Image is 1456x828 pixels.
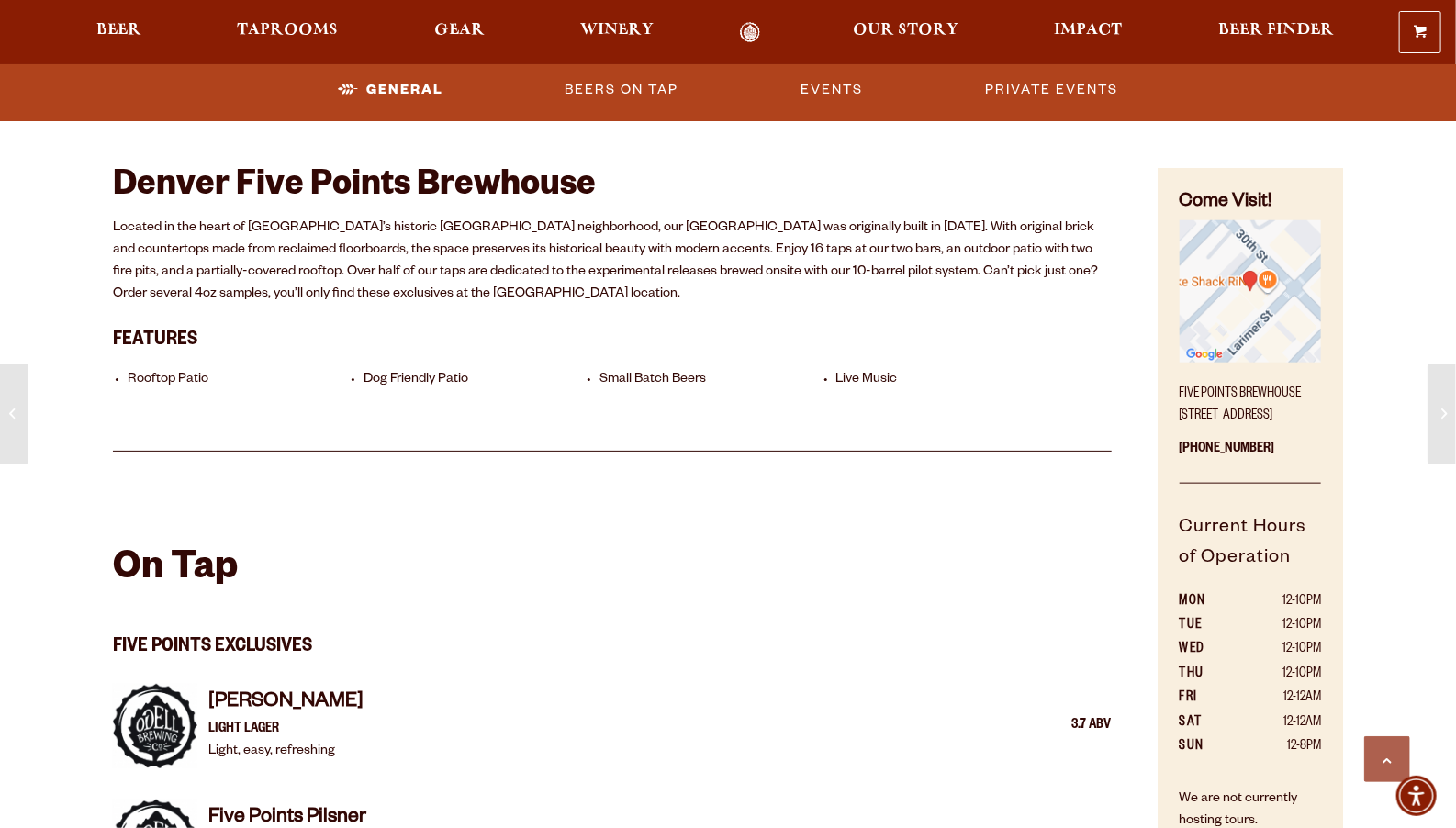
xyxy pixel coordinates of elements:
[793,69,870,111] a: Events
[113,218,1112,306] p: Located in the heart of [GEOGRAPHIC_DATA]’s historic [GEOGRAPHIC_DATA] neighborhood, our [GEOGRAP...
[853,23,958,38] span: Our Story
[580,23,654,38] span: Winery
[599,372,826,389] li: Small Batch Beers
[978,69,1126,111] a: Private Events
[1180,373,1321,428] p: Five Points Brewhouse [STREET_ADDRESS]
[364,372,590,389] li: Dog Friendly Patio
[568,22,666,43] a: Winery
[1180,590,1238,614] th: MON
[225,22,350,43] a: Taprooms
[841,22,970,43] a: Our Story
[237,23,338,38] span: Taprooms
[1180,514,1321,590] h5: Current Hours of Operation
[1180,663,1238,687] th: THU
[1180,614,1238,638] th: TUE
[422,22,497,43] a: Gear
[1238,735,1321,759] td: 12-8pm
[1238,614,1321,638] td: 12-10pm
[1180,638,1238,662] th: WED
[113,168,1112,208] h2: Denver Five Points Brewhouse
[1396,776,1437,816] div: Accessibility Menu
[836,372,1063,389] li: Live Music
[208,741,364,763] p: Light, easy, refreshing
[1238,687,1321,711] td: 12-12am
[208,689,364,719] h4: [PERSON_NAME]
[1238,711,1321,735] td: 12-12am
[1180,220,1321,362] img: Small thumbnail of location on map
[113,549,238,593] h2: On Tap
[1180,687,1238,711] th: FRI
[434,23,485,38] span: Gear
[558,69,687,111] a: Beers on Tap
[1180,190,1321,217] h4: Come Visit!
[1180,735,1238,759] th: SUN
[1218,23,1334,38] span: Beer Finder
[128,372,354,389] li: Rooftop Patio
[1055,23,1123,38] span: Impact
[84,22,153,43] a: Beer
[1180,353,1321,368] a: Find on Google Maps (opens in a new window)
[113,319,1112,357] h3: Features
[1238,638,1321,662] td: 12-10pm
[96,23,141,38] span: Beer
[1364,736,1410,782] a: Scroll to top
[1043,22,1135,43] a: Impact
[113,611,1112,664] h3: Five Points Exclusives
[208,719,364,741] p: Light Lager
[1180,428,1321,484] p: [PHONE_NUMBER]
[330,69,451,111] a: General
[113,684,197,768] img: Item Thumbnail
[1238,663,1321,687] td: 12-10pm
[715,22,784,43] a: Odell Home
[1206,22,1346,43] a: Beer Finder
[1180,711,1238,735] th: SAT
[1020,714,1112,738] div: 3.7 ABV
[1238,590,1321,614] td: 12-10pm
